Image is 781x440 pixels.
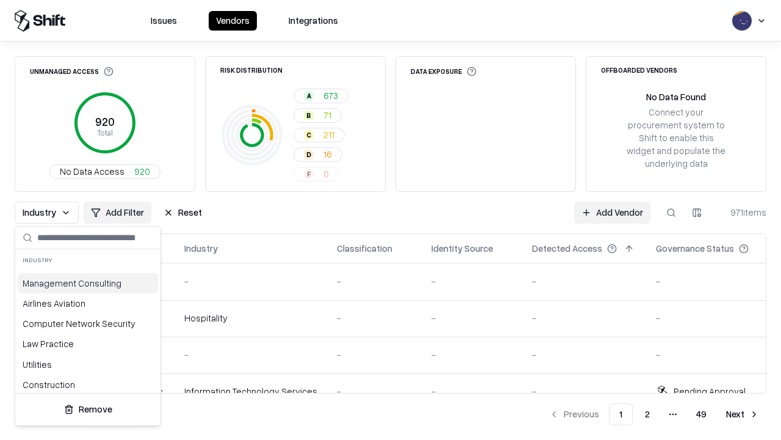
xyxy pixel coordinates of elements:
[15,249,160,271] div: Industry
[20,398,156,420] button: Remove
[18,293,158,313] div: Airlines Aviation
[18,313,158,334] div: Computer Network Security
[15,271,160,393] div: Suggestions
[18,273,158,293] div: Management Consulting
[18,334,158,354] div: Law Practice
[18,375,158,395] div: Construction
[18,354,158,375] div: Utilities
